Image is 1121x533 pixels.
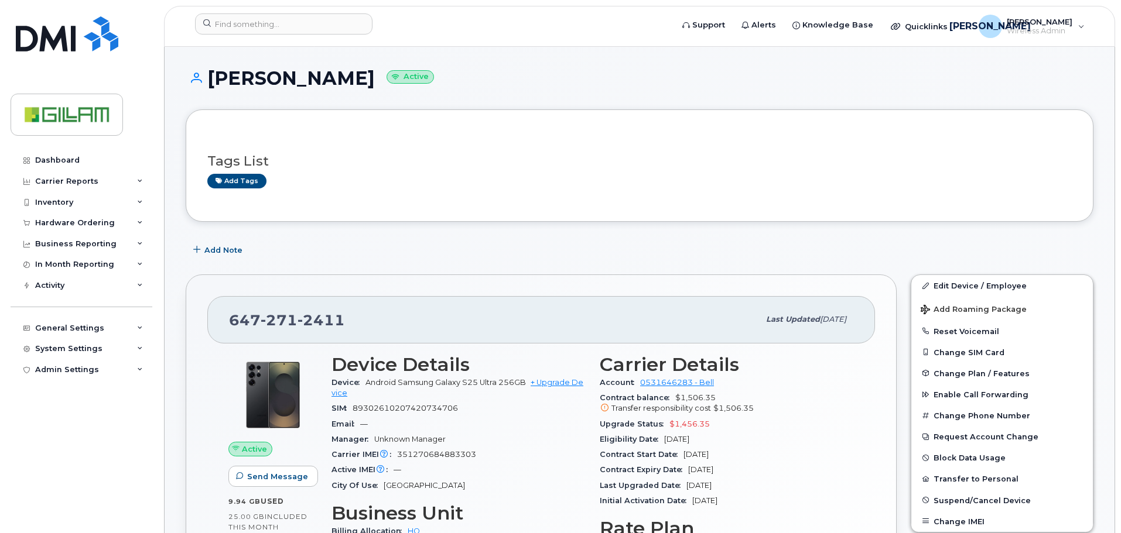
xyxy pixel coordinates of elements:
span: 351270684883303 [397,450,476,459]
span: Suspend/Cancel Device [934,496,1031,504]
span: Active IMEI [331,465,394,474]
span: Send Message [247,471,308,482]
button: Transfer to Personal [911,468,1093,489]
span: 9.94 GB [228,497,261,506]
span: Manager [331,435,374,443]
span: $1,456.35 [669,419,710,428]
span: [DATE] [683,450,709,459]
span: [DATE] [692,496,717,505]
span: Initial Activation Date [600,496,692,505]
span: Eligibility Date [600,435,664,443]
span: Add Note [204,245,242,256]
h3: Business Unit [331,503,586,524]
a: 0531646283 - Bell [640,378,714,387]
button: Add Roaming Package [911,297,1093,321]
span: 271 [261,311,298,329]
span: Carrier IMEI [331,450,397,459]
span: Android Samsung Galaxy S25 Ultra 256GB [365,378,526,387]
button: Block Data Usage [911,447,1093,468]
a: Edit Device / Employee [911,275,1093,296]
span: City Of Use [331,481,384,490]
span: 89302610207420734706 [353,404,458,412]
span: 647 [229,311,345,329]
span: — [394,465,401,474]
span: Email [331,419,360,428]
span: Add Roaming Package [921,305,1027,316]
h1: [PERSON_NAME] [186,68,1093,88]
span: [DATE] [688,465,713,474]
span: Active [242,443,267,455]
button: Change Plan / Features [911,363,1093,384]
button: Send Message [228,466,318,487]
span: Transfer responsibility cost [611,404,711,412]
span: Enable Call Forwarding [934,390,1028,399]
img: S25ultra.png [238,360,308,430]
button: Suspend/Cancel Device [911,490,1093,511]
span: [DATE] [664,435,689,443]
button: Add Note [186,239,252,260]
span: 2411 [298,311,345,329]
span: Contract Expiry Date [600,465,688,474]
span: Last updated [766,315,820,324]
span: [DATE] [686,481,712,490]
span: SIM [331,404,353,412]
h3: Tags List [207,154,1072,169]
h3: Carrier Details [600,354,854,375]
span: Change Plan / Features [934,369,1030,377]
span: Device [331,378,365,387]
span: [DATE] [820,315,846,324]
button: Reset Voicemail [911,321,1093,342]
span: Contract balance [600,393,675,402]
button: Change Phone Number [911,405,1093,426]
span: $1,506.35 [600,393,854,414]
span: Last Upgraded Date [600,481,686,490]
span: Upgrade Status [600,419,669,428]
button: Change SIM Card [911,342,1093,363]
h3: Device Details [331,354,586,375]
span: used [261,497,284,506]
button: Request Account Change [911,426,1093,447]
span: Account [600,378,640,387]
small: Active [387,70,434,84]
a: Add tags [207,174,266,188]
span: Unknown Manager [374,435,446,443]
span: [GEOGRAPHIC_DATA] [384,481,465,490]
span: $1,506.35 [713,404,754,412]
button: Change IMEI [911,511,1093,532]
span: — [360,419,368,428]
span: Contract Start Date [600,450,683,459]
button: Enable Call Forwarding [911,384,1093,405]
span: included this month [228,512,307,531]
span: 25.00 GB [228,513,265,521]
